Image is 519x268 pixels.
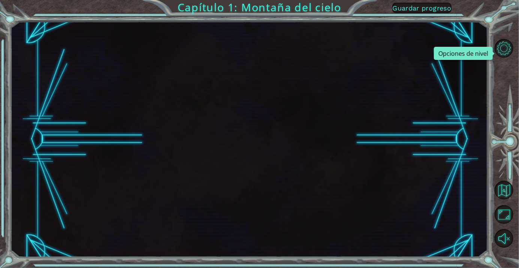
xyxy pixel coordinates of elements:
[393,4,452,12] span: Guardar progreso
[434,47,493,60] div: Opciones de nivel
[392,3,452,13] button: Guardar progreso
[496,178,519,202] a: Volver al mapa
[495,205,513,224] button: Maximizar navegador
[495,39,513,58] button: Opciones de nivel
[495,181,513,200] button: Volver al mapa
[495,229,513,248] button: Sonido encendido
